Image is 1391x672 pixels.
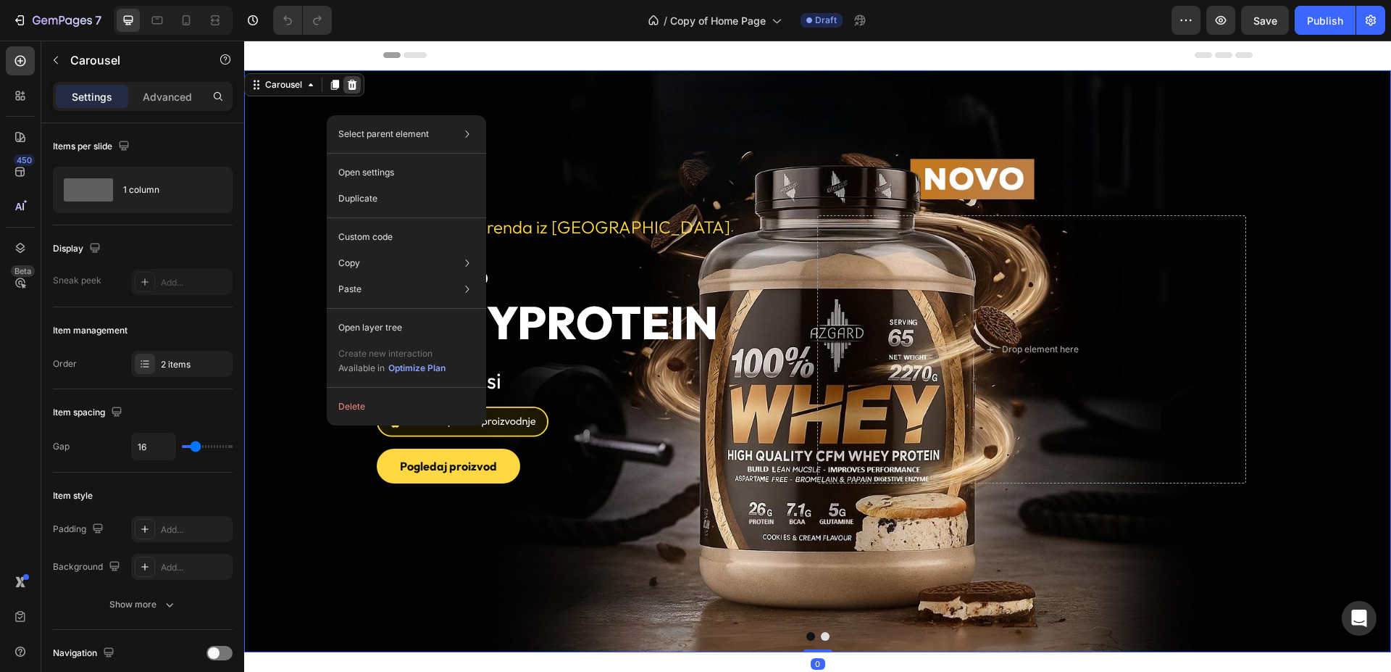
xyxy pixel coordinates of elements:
[6,6,108,35] button: 7
[1253,14,1277,27] span: Save
[338,257,360,270] p: Copy
[53,557,123,577] div: Background
[338,321,402,334] p: Open layer tree
[53,520,106,539] div: Padding
[758,303,835,315] div: Drop element here
[815,14,837,27] span: Draft
[53,324,128,337] div: Item management
[53,239,104,259] div: Display
[577,592,585,600] button: Dot
[70,51,193,69] p: Carousel
[338,192,377,205] p: Duplicate
[273,253,474,310] span: Protein
[1241,6,1289,35] button: Save
[388,362,446,375] div: Optimize Plan
[53,137,133,157] div: Items per slide
[1342,601,1377,636] div: Open Intercom Messenger
[1295,6,1356,35] button: Publish
[53,403,125,423] div: Item spacing
[14,154,35,166] div: 450
[53,592,233,618] button: Show more
[143,89,192,104] p: Advanced
[161,358,229,371] div: 2 items
[338,362,385,373] span: Available in
[244,41,1391,672] iframe: Design area
[338,231,393,244] p: Custom code
[388,361,446,376] button: Optimize Plan
[109,597,177,612] div: Show more
[161,523,229,536] div: Add...
[1307,13,1343,28] div: Publish
[53,274,101,287] div: Sneak peek
[132,434,175,460] input: Auto
[133,325,561,354] h2: Najbolji ukusi
[338,128,429,141] p: Select parent element
[562,592,571,600] button: Dot
[123,173,212,207] div: 1 column
[161,561,229,574] div: Add...
[338,283,362,296] p: Paste
[273,6,332,35] div: Undo/Redo
[53,357,77,370] div: Order
[670,13,766,28] span: Copy of Home Page
[53,440,70,453] div: Gap
[133,366,304,397] img: gempages_584253134554006104-ab4cf139-5c0d-4454-829b-6907d9a0889f.svg
[664,13,667,28] span: /
[567,618,581,629] div: 0
[156,417,253,434] p: Pogledaj proizvod
[338,347,446,361] p: Create new interaction
[53,489,93,502] div: Item style
[72,89,112,104] p: Settings
[333,394,480,420] button: Delete
[338,166,394,179] p: Open settings
[95,12,101,29] p: 7
[18,38,61,51] div: Carousel
[11,265,35,277] div: Beta
[53,644,117,663] div: Navigation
